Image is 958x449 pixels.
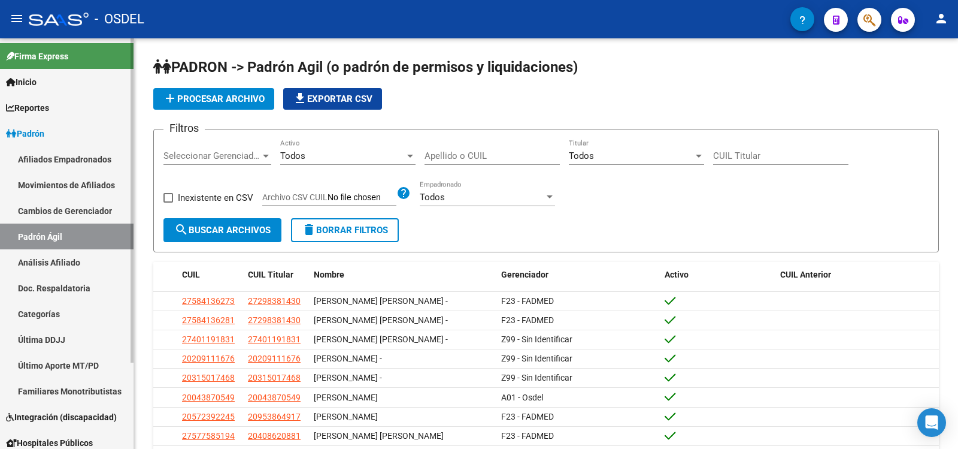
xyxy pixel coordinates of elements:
[501,335,572,344] span: Z99 - Sin Identificar
[917,408,946,437] div: Open Intercom Messenger
[780,270,831,279] span: CUIL Anterior
[163,91,177,106] mat-icon: add
[182,354,235,363] span: 20209111676
[6,127,44,140] span: Padrón
[248,335,301,344] span: 27401191831
[178,191,253,205] span: Inexistente en CSV
[660,262,775,288] datatable-header-cell: Activo
[396,186,411,200] mat-icon: help
[248,296,301,306] span: 27298381430
[182,296,235,306] span: 27584136273
[248,412,301,421] span: 20953864917
[314,296,448,306] span: [PERSON_NAME] [PERSON_NAME] -
[314,270,344,279] span: Nombre
[174,225,271,236] span: Buscar Archivos
[501,373,572,382] span: Z99 - Sin Identificar
[163,218,281,242] button: Buscar Archivos
[302,225,388,236] span: Borrar Filtros
[291,218,399,242] button: Borrar Filtros
[569,150,594,161] span: Todos
[309,262,496,288] datatable-header-cell: Nombre
[182,431,235,441] span: 27577585194
[501,296,554,306] span: F23 - FADMED
[328,192,396,203] input: Archivo CSV CUIL
[501,270,548,279] span: Gerenciador
[182,270,200,279] span: CUIL
[182,373,235,382] span: 20315017468
[314,315,448,325] span: [PERSON_NAME] [PERSON_NAME] -
[314,335,448,344] span: [PERSON_NAME] [PERSON_NAME] -
[177,262,243,288] datatable-header-cell: CUIL
[243,262,309,288] datatable-header-cell: CUIL Titular
[6,411,117,424] span: Integración (discapacidad)
[248,373,301,382] span: 20315017468
[501,431,554,441] span: F23 - FADMED
[501,412,554,421] span: F23 - FADMED
[95,6,144,32] span: - OSDEL
[163,120,205,137] h3: Filtros
[248,315,301,325] span: 27298381430
[153,88,274,110] button: Procesar archivo
[934,11,948,26] mat-icon: person
[248,431,301,441] span: 20408620881
[283,88,382,110] button: Exportar CSV
[182,335,235,344] span: 27401191831
[314,354,382,363] span: [PERSON_NAME] -
[182,315,235,325] span: 27584136281
[262,192,328,202] span: Archivo CSV CUIL
[163,150,260,161] span: Seleccionar Gerenciador
[775,262,939,288] datatable-header-cell: CUIL Anterior
[182,393,235,402] span: 20043870549
[314,393,378,402] span: [PERSON_NAME]
[6,50,68,63] span: Firma Express
[314,412,378,421] span: [PERSON_NAME]
[496,262,660,288] datatable-header-cell: Gerenciador
[6,76,37,89] span: Inicio
[248,270,293,279] span: CUIL Titular
[182,412,235,421] span: 20572392245
[153,59,578,76] span: PADRON -> Padrón Agil (o padrón de permisos y liquidaciones)
[280,150,305,161] span: Todos
[293,91,307,106] mat-icon: file_download
[501,315,554,325] span: F23 - FADMED
[293,94,372,104] span: Exportar CSV
[163,94,265,104] span: Procesar archivo
[665,270,689,279] span: Activo
[501,354,572,363] span: Z99 - Sin Identificar
[248,393,301,402] span: 20043870549
[302,222,316,237] mat-icon: delete
[314,373,382,382] span: [PERSON_NAME] -
[420,192,445,203] span: Todos
[314,431,444,441] span: [PERSON_NAME] [PERSON_NAME]
[174,222,189,237] mat-icon: search
[248,354,301,363] span: 20209111676
[10,11,24,26] mat-icon: menu
[501,393,543,402] span: A01 - Osdel
[6,101,49,114] span: Reportes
